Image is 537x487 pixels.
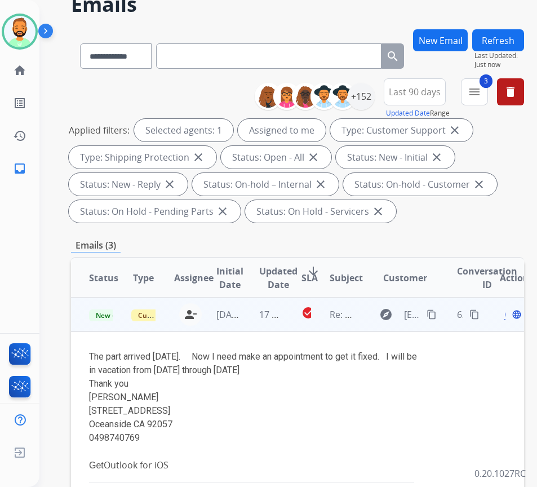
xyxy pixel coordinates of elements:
[427,309,437,320] mat-icon: content_copy
[184,308,197,321] mat-icon: person_remove
[89,350,421,377] div: The part arrived [DATE]. Now I need make an appointment to get it fixed. I will be in vacation fr...
[69,123,130,137] p: Applied filters:
[133,271,154,285] span: Type
[330,308,367,321] span: Re: Parts
[89,271,118,285] span: Status
[89,431,421,445] div: 0498740769
[245,200,396,223] div: Status: On Hold - Servicers
[13,162,26,175] mat-icon: inbox
[461,78,488,105] button: 3
[259,308,315,321] span: 17 hours ago
[89,377,421,391] div: Thank you
[104,459,168,471] a: Outlook for iOS
[89,404,421,418] div: [STREET_ADDRESS]
[89,458,421,472] div: Get
[480,74,492,88] span: 3
[474,51,524,60] span: Last Updated:
[379,308,393,321] mat-icon: explore
[504,85,517,99] mat-icon: delete
[330,271,363,285] span: Subject
[69,173,188,196] div: Status: New - Reply
[348,83,375,110] div: +152
[69,200,241,223] div: Status: On Hold - Pending Parts
[469,309,480,320] mat-icon: content_copy
[163,178,176,191] mat-icon: close
[69,146,216,169] div: Type: Shipping Protection
[314,178,327,191] mat-icon: close
[384,78,446,105] button: Last 90 days
[307,264,320,278] mat-icon: arrow_downward
[472,178,486,191] mat-icon: close
[174,271,214,285] span: Assignee
[371,205,385,218] mat-icon: close
[386,109,430,118] button: Updated Date
[307,150,320,164] mat-icon: close
[216,205,229,218] mat-icon: close
[131,309,205,321] span: Customer Support
[468,85,481,99] mat-icon: menu
[386,108,450,118] span: Range
[89,309,140,321] span: New - Reply
[472,29,524,51] button: Refresh
[259,264,298,291] span: Updated Date
[474,467,526,480] p: 0.20.1027RC
[330,119,473,141] div: Type: Customer Support
[448,123,461,137] mat-icon: close
[216,308,245,321] span: [DATE]
[413,29,468,51] button: New Email
[301,271,318,285] span: SLA
[4,16,35,47] img: avatar
[89,391,421,404] div: [PERSON_NAME]
[89,418,421,431] div: Oceanside CA 92057
[343,173,497,196] div: Status: On-hold - Customer
[457,264,517,291] span: Conversation ID
[512,309,522,320] mat-icon: language
[71,238,121,253] p: Emails (3)
[238,119,326,141] div: Assigned to me
[221,146,331,169] div: Status: Open - All
[134,119,233,141] div: Selected agents: 1
[192,173,339,196] div: Status: On-hold – Internal
[504,308,527,321] span: Open
[192,150,205,164] mat-icon: close
[389,90,441,94] span: Last 90 days
[301,306,315,320] mat-icon: check_circle
[404,308,421,321] span: [EMAIL_ADDRESS][DOMAIN_NAME]
[383,271,427,285] span: Customer
[336,146,455,169] div: Status: New - Initial
[386,50,400,63] mat-icon: search
[216,264,243,291] span: Initial Date
[474,60,524,69] span: Just now
[482,258,524,298] th: Action
[430,150,443,164] mat-icon: close
[13,96,26,110] mat-icon: list_alt
[13,129,26,143] mat-icon: history
[13,64,26,77] mat-icon: home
